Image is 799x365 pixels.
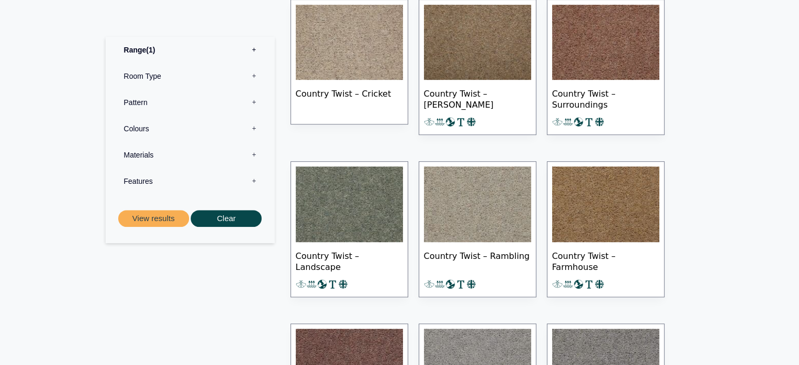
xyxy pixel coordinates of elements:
span: Country Twist – Farmhouse [552,242,659,279]
img: Craven Bracken [424,5,531,80]
a: Country Twist – Rambling [419,161,536,297]
img: Country Twist - Cricket [296,5,403,80]
span: Country Twist – Cricket [296,80,403,117]
button: View results [118,210,189,227]
label: Pattern [113,89,267,116]
label: Room Type [113,63,267,89]
span: Country Twist – Rambling [424,242,531,279]
label: Materials [113,142,267,168]
span: Country Twist – Surroundings [552,80,659,117]
label: Features [113,168,267,194]
span: 1 [146,46,155,54]
label: Range [113,37,267,63]
a: Country Twist – Farmhouse [547,161,665,297]
span: Country Twist – Landscape [296,242,403,279]
a: Country Twist – Landscape [290,161,408,297]
label: Colours [113,116,267,142]
span: Country Twist – [PERSON_NAME] [424,80,531,117]
button: Clear [191,210,262,227]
